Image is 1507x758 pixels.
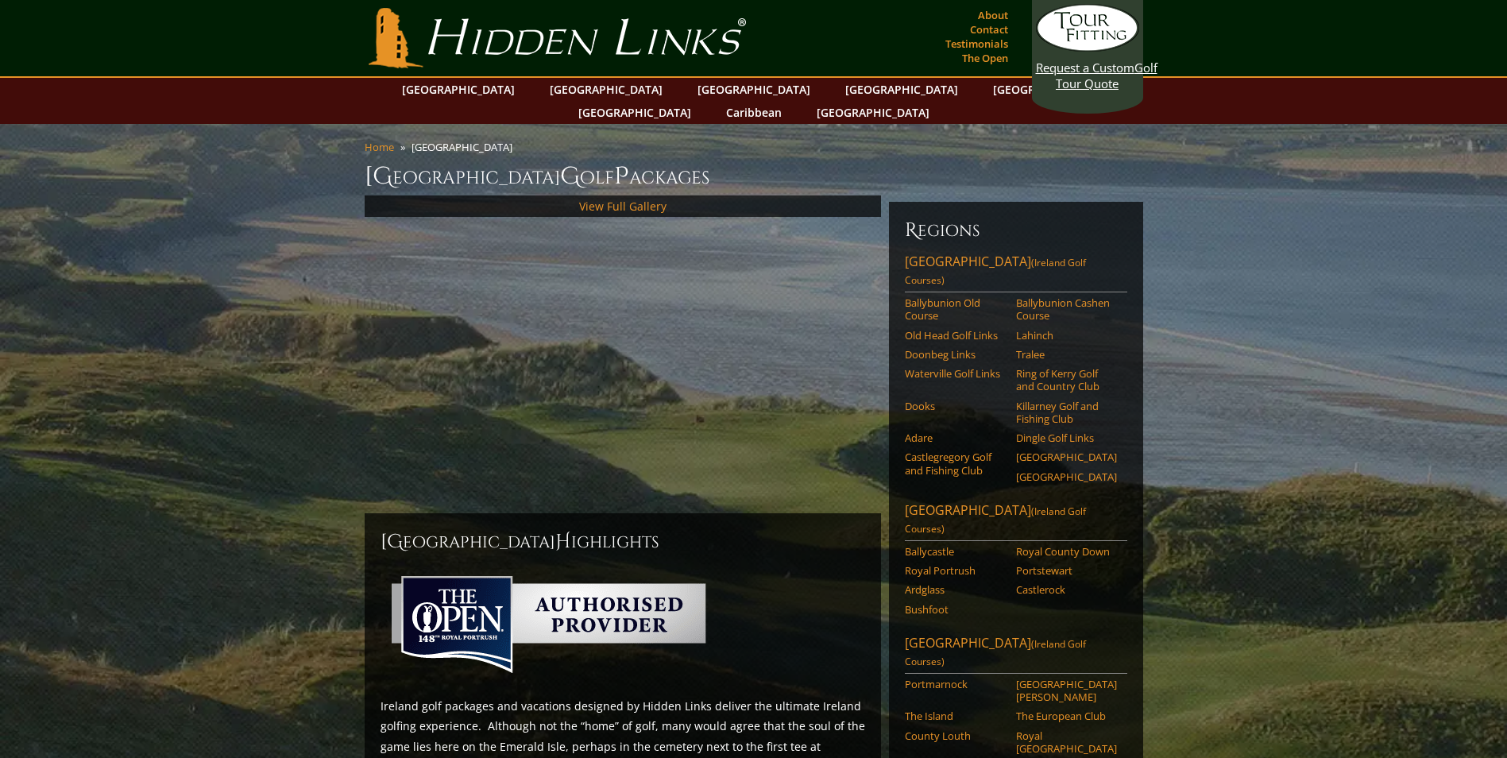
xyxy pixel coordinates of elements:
a: [GEOGRAPHIC_DATA] [542,78,670,101]
span: P [614,160,629,192]
a: [GEOGRAPHIC_DATA][PERSON_NAME] [1016,678,1117,704]
a: Home [365,140,394,154]
span: G [560,160,580,192]
a: [GEOGRAPHIC_DATA] [985,78,1114,101]
a: View Full Gallery [579,199,667,214]
a: Castlerock [1016,583,1117,596]
a: Royal Portrush [905,564,1006,577]
a: Killarney Golf and Fishing Club [1016,400,1117,426]
a: Request a CustomGolf Tour Quote [1036,4,1139,91]
a: The Open [958,47,1012,69]
a: Dooks [905,400,1006,412]
span: (Ireland Golf Courses) [905,505,1086,536]
h2: [GEOGRAPHIC_DATA] ighlights [381,529,865,555]
a: Ballycastle [905,545,1006,558]
span: (Ireland Golf Courses) [905,637,1086,668]
span: Request a Custom [1036,60,1134,75]
a: Ardglass [905,583,1006,596]
a: Portmarnock [905,678,1006,690]
a: Dingle Golf Links [1016,431,1117,444]
a: [GEOGRAPHIC_DATA] [837,78,966,101]
a: Testimonials [941,33,1012,55]
a: Royal [GEOGRAPHIC_DATA] [1016,729,1117,756]
a: Waterville Golf Links [905,367,1006,380]
h6: Regions [905,218,1127,243]
a: [GEOGRAPHIC_DATA](Ireland Golf Courses) [905,634,1127,674]
span: H [555,529,571,555]
a: The Island [905,710,1006,722]
a: Portstewart [1016,564,1117,577]
a: Royal County Down [1016,545,1117,558]
a: Ring of Kerry Golf and Country Club [1016,367,1117,393]
a: Tralee [1016,348,1117,361]
a: Adare [905,431,1006,444]
a: Caribbean [718,101,790,124]
a: [GEOGRAPHIC_DATA](Ireland Golf Courses) [905,253,1127,292]
a: Ballybunion Old Course [905,296,1006,323]
a: Ballybunion Cashen Course [1016,296,1117,323]
a: County Louth [905,729,1006,742]
li: [GEOGRAPHIC_DATA] [412,140,519,154]
a: [GEOGRAPHIC_DATA] [1016,451,1117,463]
a: [GEOGRAPHIC_DATA] [570,101,699,124]
a: [GEOGRAPHIC_DATA] [690,78,818,101]
a: [GEOGRAPHIC_DATA] [809,101,937,124]
a: [GEOGRAPHIC_DATA] [1016,470,1117,483]
span: (Ireland Golf Courses) [905,256,1086,287]
a: Contact [966,18,1012,41]
a: [GEOGRAPHIC_DATA] [394,78,523,101]
a: Bushfoot [905,603,1006,616]
a: About [974,4,1012,26]
a: Doonbeg Links [905,348,1006,361]
a: Lahinch [1016,329,1117,342]
h1: [GEOGRAPHIC_DATA] olf ackages [365,160,1143,192]
a: Old Head Golf Links [905,329,1006,342]
a: [GEOGRAPHIC_DATA](Ireland Golf Courses) [905,501,1127,541]
a: The European Club [1016,710,1117,722]
a: Castlegregory Golf and Fishing Club [905,451,1006,477]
